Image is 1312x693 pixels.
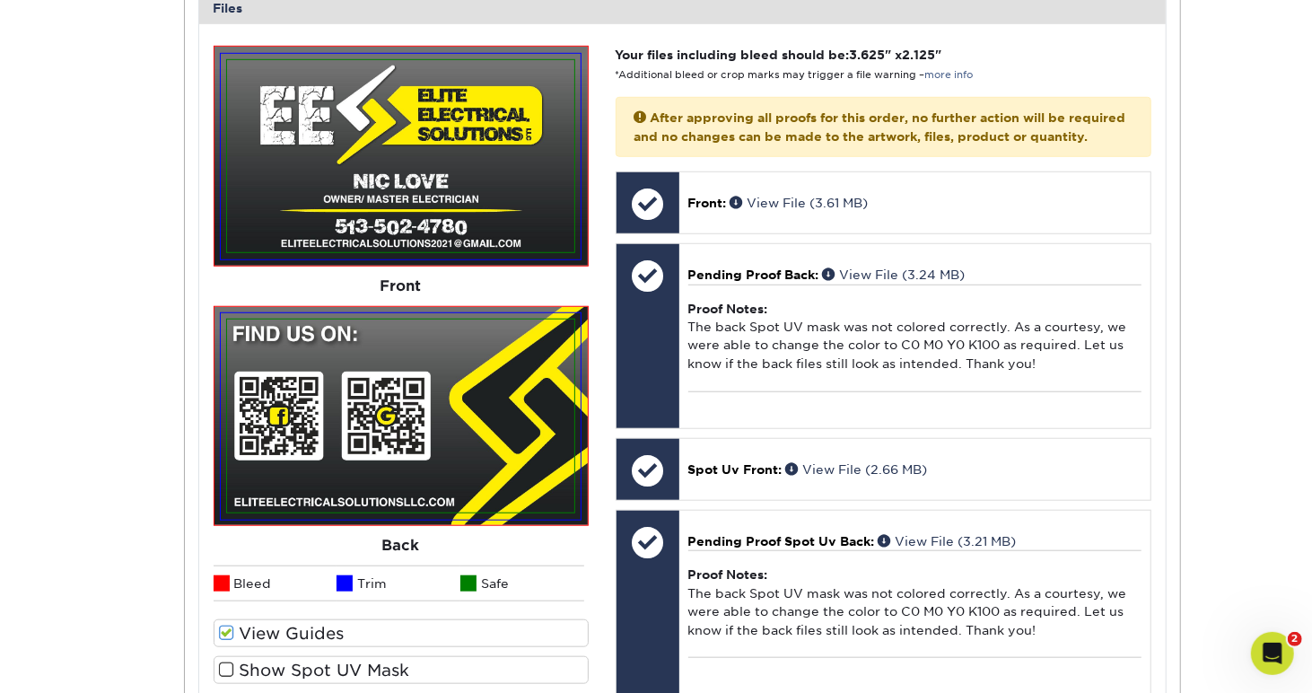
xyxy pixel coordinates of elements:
a: View File (3.61 MB) [730,196,869,210]
span: 3.625 [850,48,886,62]
a: View File (3.24 MB) [823,268,966,282]
iframe: Intercom live chat [1251,632,1294,675]
div: The back Spot UV mask was not colored correctly. As a courtesy, we were able to change the color ... [688,550,1141,657]
span: 2.125 [903,48,936,62]
strong: Proof Notes: [688,567,768,582]
span: Spot Uv Front: [688,462,783,477]
span: Front: [688,196,727,210]
li: Bleed [214,566,337,601]
strong: Proof Notes: [688,302,768,316]
a: View File (2.66 MB) [786,462,928,477]
span: Pending Proof Spot Uv Back: [688,534,875,548]
span: 2 [1288,632,1302,646]
label: Show Spot UV Mask [214,656,589,684]
strong: After approving all proofs for this order, no further action will be required and no changes can ... [634,110,1126,143]
div: Front [214,267,589,306]
small: *Additional bleed or crop marks may trigger a file warning – [616,69,974,81]
li: Safe [460,566,584,601]
div: The back Spot UV mask was not colored correctly. As a courtesy, we were able to change the color ... [688,285,1141,391]
strong: Your files including bleed should be: " x " [616,48,942,62]
span: Pending Proof Back: [688,268,819,282]
a: View File (3.21 MB) [879,534,1017,548]
li: Trim [337,566,460,601]
label: View Guides [214,619,589,647]
div: Back [214,526,589,566]
a: more info [925,69,974,81]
